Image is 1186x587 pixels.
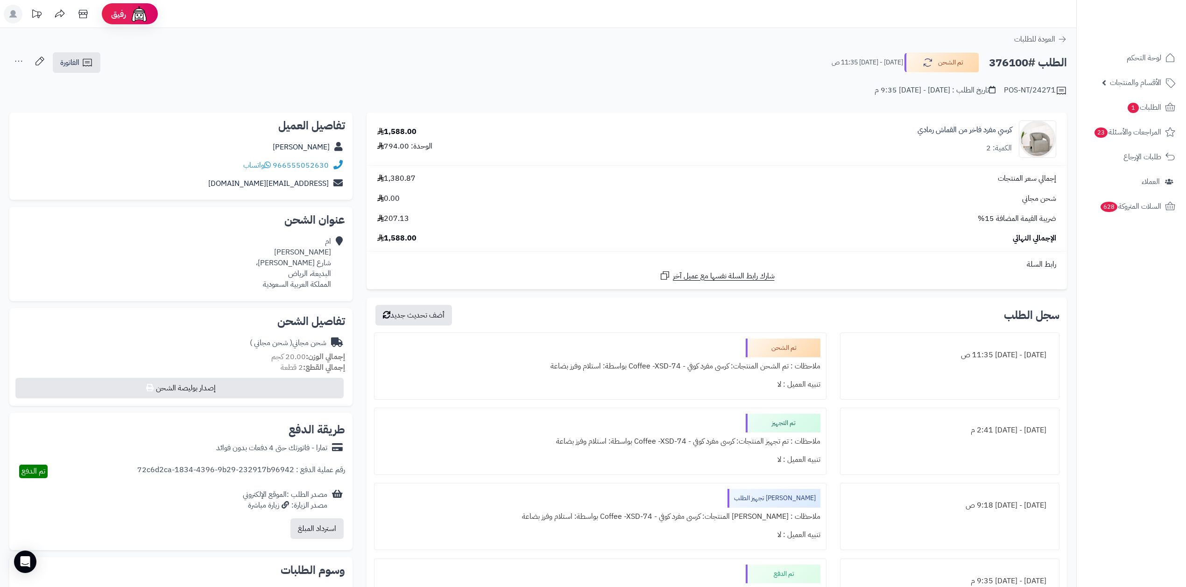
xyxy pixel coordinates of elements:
a: السلات المتروكة628 [1082,195,1180,218]
a: واتساب [243,160,271,171]
div: ملاحظات : تم تجهيز المنتجات: كرسى مفرد كوفي - Coffee -XSD-74 بواسطة: استلام وفرز بضاعة [380,432,820,451]
span: لوحة التحكم [1127,51,1161,64]
div: تم الدفع [746,565,820,583]
div: الكمية: 2 [986,143,1012,154]
img: 1757332008-1-90x90.jpg [1019,120,1056,158]
span: طلبات الإرجاع [1123,150,1161,163]
small: 20.00 كجم [271,351,345,362]
div: [PERSON_NAME] تجهيز الطلب [727,489,820,508]
span: 207.13 [377,213,409,224]
div: Open Intercom Messenger [14,551,36,573]
a: الطلبات1 [1082,96,1180,119]
a: 966555052630 [273,160,329,171]
a: الفاتورة [53,52,100,73]
span: الطلبات [1127,101,1161,114]
h2: تفاصيل الشحن [17,316,345,327]
div: [DATE] - [DATE] 2:41 م [846,421,1053,439]
div: ملاحظات : [PERSON_NAME] المنتجات: كرسى مفرد كوفي - Coffee -XSD-74 بواسطة: استلام وفرز بضاعة [380,508,820,526]
div: مصدر الزيارة: زيارة مباشرة [243,500,327,511]
span: رفيق [111,8,126,20]
span: العملاء [1142,175,1160,188]
button: تم الشحن [904,53,979,72]
div: تنبيه العميل : لا [380,375,820,394]
h2: الطلب #376100 [989,53,1067,72]
div: رابط السلة [370,259,1063,270]
a: [PERSON_NAME] [273,141,330,153]
strong: إجمالي الوزن: [306,351,345,362]
button: إصدار بوليصة الشحن [15,378,344,398]
div: تاريخ الطلب : [DATE] - [DATE] 9:35 م [875,85,995,96]
span: شارك رابط السلة نفسها مع عميل آخر [673,271,775,282]
span: الإجمالي النهائي [1013,233,1056,244]
div: ام [PERSON_NAME] شارع [PERSON_NAME]، البديعة، الرياض المملكة العربية السعودية [256,236,331,290]
a: تحديثات المنصة [25,5,48,26]
div: [DATE] - [DATE] 11:35 ص [846,346,1053,364]
div: 1,588.00 [377,127,417,137]
span: المراجعات والأسئلة [1094,126,1161,139]
small: [DATE] - [DATE] 11:35 ص [832,58,903,67]
a: العملاء [1082,170,1180,193]
div: تنبيه العميل : لا [380,526,820,544]
div: POS-NT/24271 [1004,85,1067,96]
div: شحن مجاني [250,338,326,348]
div: [DATE] - [DATE] 9:18 ص [846,496,1053,515]
div: ملاحظات : تم الشحن المنتجات: كرسى مفرد كوفي - Coffee -XSD-74 بواسطة: استلام وفرز بضاعة [380,357,820,375]
h2: وسوم الطلبات [17,565,345,576]
span: الفاتورة [60,57,79,68]
div: الوحدة: 794.00 [377,141,432,152]
span: تم الدفع [21,466,45,477]
span: ضريبة القيمة المضافة 15% [978,213,1056,224]
span: 1,588.00 [377,233,417,244]
img: ai-face.png [130,5,148,23]
div: تم التجهيز [746,414,820,432]
button: أضف تحديث جديد [375,305,452,325]
div: تم الشحن [746,339,820,357]
a: العودة للطلبات [1014,34,1067,45]
h2: عنوان الشحن [17,214,345,226]
div: تنبيه العميل : لا [380,451,820,469]
a: طلبات الإرجاع [1082,146,1180,168]
div: مصدر الطلب :الموقع الإلكتروني [243,489,327,511]
a: كرسي مفرد فاخر من القماش رمادي [918,125,1012,135]
span: إجمالي سعر المنتجات [998,173,1056,184]
span: 628 [1101,202,1117,212]
div: تمارا - فاتورتك حتى 4 دفعات بدون فوائد [216,443,327,453]
a: المراجعات والأسئلة23 [1082,121,1180,143]
span: السلات المتروكة [1100,200,1161,213]
span: شحن مجاني [1022,193,1056,204]
span: 0.00 [377,193,400,204]
span: 1 [1128,103,1139,113]
h3: سجل الطلب [1004,310,1059,321]
span: 1,380.87 [377,173,416,184]
button: استرداد المبلغ [290,518,344,539]
h2: طريقة الدفع [289,424,345,435]
div: رقم عملية الدفع : 72c6d2ca-1834-4396-9b29-232917b96942 [137,465,345,478]
span: ( شحن مجاني ) [250,337,292,348]
a: شارك رابط السلة نفسها مع عميل آخر [659,270,775,282]
span: 23 [1094,127,1108,138]
strong: إجمالي القطع: [303,362,345,373]
h2: تفاصيل العميل [17,120,345,131]
a: لوحة التحكم [1082,47,1180,69]
span: العودة للطلبات [1014,34,1055,45]
span: الأقسام والمنتجات [1110,76,1161,89]
small: 2 قطعة [281,362,345,373]
img: logo-2.png [1122,26,1177,46]
a: [EMAIL_ADDRESS][DOMAIN_NAME] [208,178,329,189]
